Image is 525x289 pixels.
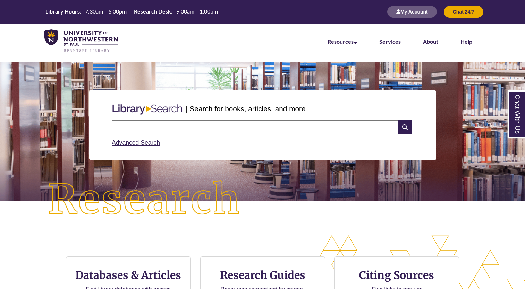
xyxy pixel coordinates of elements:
[444,6,483,18] button: Chat 24/7
[398,120,411,134] i: Search
[186,103,305,114] p: | Search for books, articles, and more
[43,8,221,15] table: Hours Today
[176,8,218,15] span: 9:00am – 1:00pm
[460,38,472,45] a: Help
[26,159,263,241] img: Research
[387,6,437,18] button: My Account
[43,8,221,16] a: Hours Today
[43,8,82,15] th: Library Hours:
[444,9,483,15] a: Chat 24/7
[328,38,357,45] a: Resources
[72,269,185,282] h3: Databases & Articles
[44,29,118,53] img: UNWSP Library Logo
[112,139,160,146] a: Advanced Search
[206,269,319,282] h3: Research Guides
[379,38,401,45] a: Services
[355,269,439,282] h3: Citing Sources
[109,102,186,117] img: Libary Search
[387,9,437,15] a: My Account
[85,8,127,15] span: 7:30am – 6:00pm
[423,38,438,45] a: About
[131,8,173,15] th: Research Desk:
